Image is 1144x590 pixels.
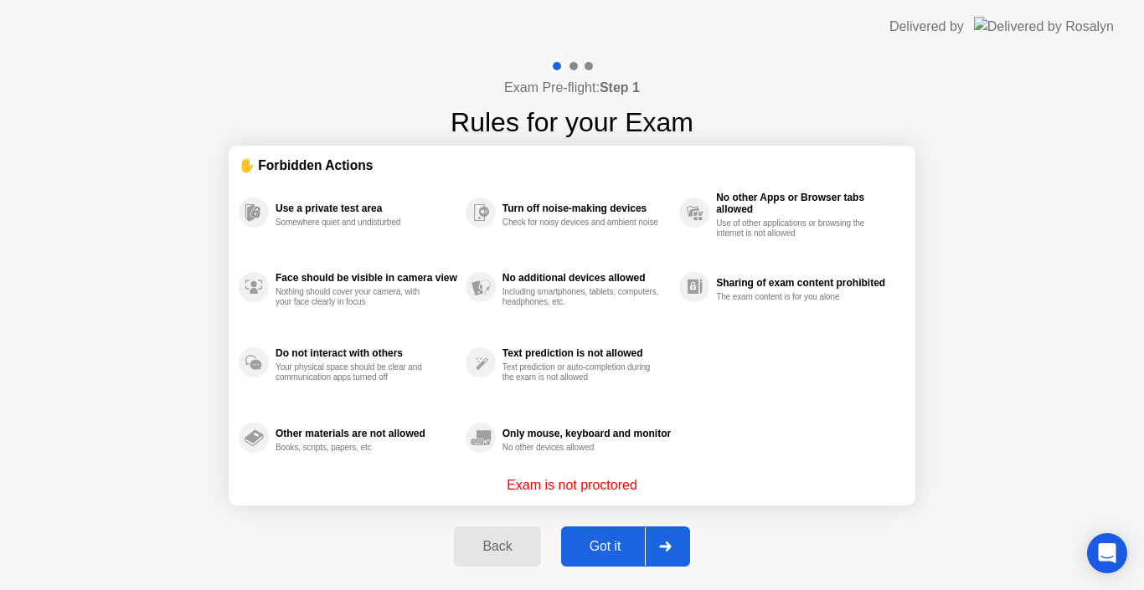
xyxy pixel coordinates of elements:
[502,203,671,214] div: Turn off noise-making devices
[507,475,637,495] p: Exam is not proctored
[451,102,693,142] h1: Rules for your Exam
[504,78,640,98] h4: Exam Pre-flight:
[1087,533,1127,573] div: Open Intercom Messenger
[454,526,540,567] button: Back
[502,347,671,359] div: Text prediction is not allowed
[276,428,457,439] div: Other materials are not allowed
[600,80,640,95] b: Step 1
[502,287,661,307] div: Including smartphones, tablets, computers, headphones, etc.
[502,272,671,284] div: No additional devices allowed
[566,539,645,554] div: Got it
[276,362,434,382] div: Your physical space should be clear and communication apps turned off
[974,17,1114,36] img: Delivered by Rosalyn
[276,272,457,284] div: Face should be visible in camera view
[889,17,964,37] div: Delivered by
[459,539,535,554] div: Back
[239,156,905,175] div: ✋ Forbidden Actions
[716,292,874,302] div: The exam content is for you alone
[276,347,457,359] div: Do not interact with others
[502,362,661,382] div: Text prediction or auto-completion during the exam is not allowed
[716,218,874,239] div: Use of other applications or browsing the internet is not allowed
[502,443,661,453] div: No other devices allowed
[276,287,434,307] div: Nothing should cover your camera, with your face clearly in focus
[716,277,897,289] div: Sharing of exam content prohibited
[502,428,671,439] div: Only mouse, keyboard and monitor
[276,443,434,453] div: Books, scripts, papers, etc
[276,203,457,214] div: Use a private test area
[502,218,661,228] div: Check for noisy devices and ambient noise
[276,218,434,228] div: Somewhere quiet and undisturbed
[561,526,690,567] button: Got it
[716,192,897,215] div: No other Apps or Browser tabs allowed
